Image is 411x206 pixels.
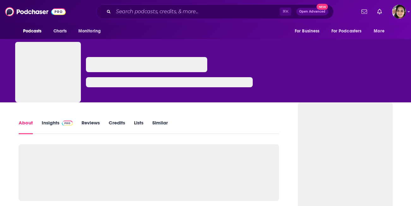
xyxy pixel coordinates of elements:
a: Credits [109,120,125,134]
span: New [317,4,328,10]
img: Podchaser Pro [62,121,73,126]
a: Lists [134,120,143,134]
button: open menu [327,25,371,37]
span: Monitoring [78,27,101,36]
span: Logged in as shelbyjanner [392,5,406,19]
a: About [19,120,33,134]
button: open menu [19,25,50,37]
span: Podcasts [23,27,42,36]
a: Similar [152,120,168,134]
button: Open AdvancedNew [296,8,328,15]
a: Show notifications dropdown [375,6,384,17]
span: ⌘ K [280,8,291,16]
button: open menu [290,25,328,37]
img: Podchaser - Follow, Share and Rate Podcasts [5,6,66,18]
span: Open Advanced [299,10,325,13]
div: Search podcasts, credits, & more... [96,4,334,19]
span: More [374,27,384,36]
span: Charts [53,27,67,36]
a: Reviews [82,120,100,134]
button: Show profile menu [392,5,406,19]
a: InsightsPodchaser Pro [42,120,73,134]
button: open menu [369,25,392,37]
img: User Profile [392,5,406,19]
a: Charts [49,25,71,37]
a: Show notifications dropdown [359,6,370,17]
button: open menu [74,25,109,37]
input: Search podcasts, credits, & more... [113,7,280,17]
span: For Podcasters [331,27,362,36]
span: For Business [295,27,320,36]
